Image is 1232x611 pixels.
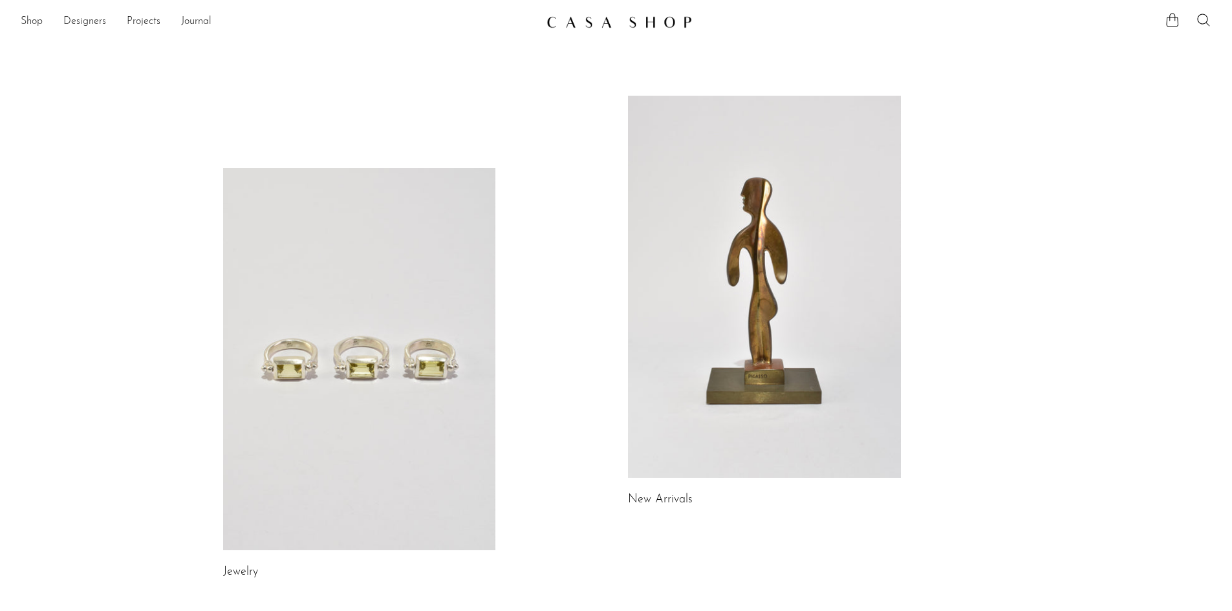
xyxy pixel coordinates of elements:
a: Journal [181,14,211,30]
nav: Desktop navigation [21,11,536,33]
ul: NEW HEADER MENU [21,11,536,33]
a: Projects [127,14,160,30]
a: Shop [21,14,43,30]
a: Jewelry [223,566,258,578]
a: Designers [63,14,106,30]
a: New Arrivals [628,494,693,506]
